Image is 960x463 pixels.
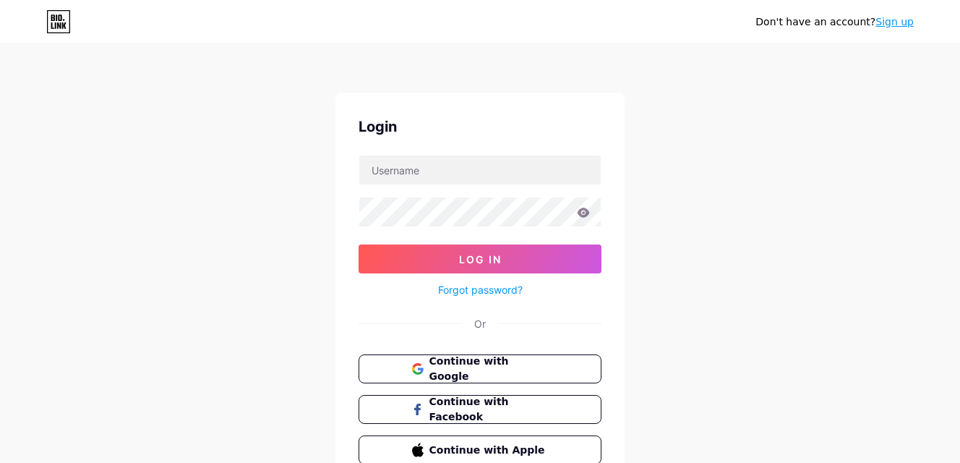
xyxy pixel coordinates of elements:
[438,282,523,297] a: Forgot password?
[359,245,601,273] button: Log In
[755,14,914,30] div: Don't have an account?
[359,116,601,137] div: Login
[359,156,601,184] input: Username
[474,316,486,331] div: Or
[429,443,549,458] span: Continue with Apple
[359,395,601,424] button: Continue with Facebook
[429,394,549,425] span: Continue with Facebook
[429,354,549,384] span: Continue with Google
[875,16,914,27] a: Sign up
[459,253,502,266] span: Log In
[359,354,601,383] button: Continue with Google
